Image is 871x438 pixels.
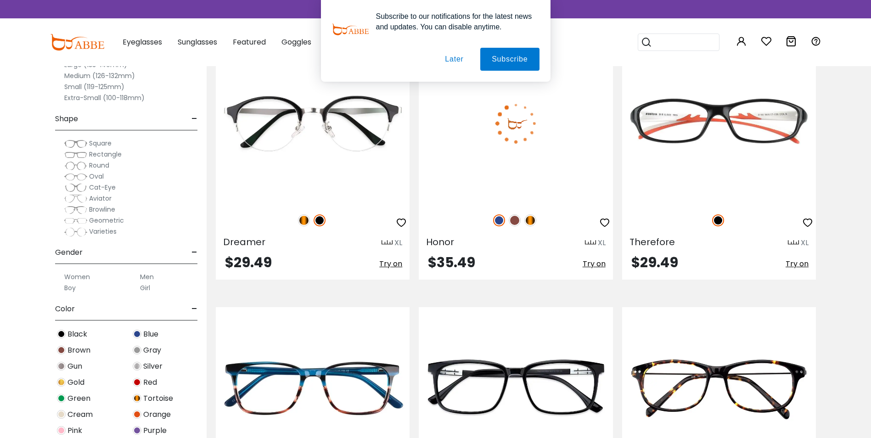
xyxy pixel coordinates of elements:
[64,194,87,203] img: Aviator.png
[583,258,606,269] span: Try on
[133,378,141,387] img: Red
[133,330,141,338] img: Blue
[57,346,66,354] img: Brown
[64,183,87,192] img: Cat-Eye.png
[55,298,75,320] span: Color
[143,377,157,388] span: Red
[216,43,410,204] img: Black Dreamer - Metal ,Adjust Nose Pads
[64,92,145,103] label: Extra-Small (100-118mm)
[57,394,66,403] img: Green
[89,161,109,170] span: Round
[143,345,161,356] span: Gray
[89,139,112,148] span: Square
[57,378,66,387] img: Gold
[332,11,369,48] img: notification icon
[223,236,265,248] span: Dreamer
[67,425,82,436] span: Pink
[394,237,402,248] div: XL
[379,258,402,269] span: Try on
[89,150,122,159] span: Rectangle
[67,329,87,340] span: Black
[298,214,310,226] img: Tortoise
[64,205,87,214] img: Browline.png
[369,11,539,32] div: Subscribe to our notifications for the latest news and updates. You can disable anytime.
[493,214,505,226] img: Blue
[89,216,124,225] span: Geometric
[89,227,117,236] span: Varieties
[57,330,66,338] img: Black
[64,139,87,148] img: Square.png
[225,253,272,272] span: $29.49
[89,194,112,203] span: Aviator
[67,377,84,388] span: Gold
[140,282,150,293] label: Girl
[419,43,613,204] img: Blue Honor - TR ,Light Weight
[629,236,675,248] span: Therefore
[89,205,115,214] span: Browline
[89,183,116,192] span: Cat-Eye
[133,346,141,354] img: Gray
[382,240,393,247] img: size ruler
[585,240,596,247] img: size ruler
[89,172,104,181] span: Oval
[140,271,154,282] label: Men
[143,409,171,420] span: Orange
[55,241,83,264] span: Gender
[428,253,475,272] span: $35.49
[379,256,402,272] button: Try on
[426,236,454,248] span: Honor
[64,172,87,181] img: Oval.png
[64,282,76,293] label: Boy
[788,240,799,247] img: size ruler
[64,216,87,225] img: Geometric.png
[583,256,606,272] button: Try on
[712,214,724,226] img: Black
[57,410,66,419] img: Cream
[67,361,82,372] span: Gun
[133,426,141,435] img: Purple
[64,271,90,282] label: Women
[191,108,197,130] span: -
[598,237,606,248] div: XL
[133,410,141,419] img: Orange
[64,227,87,237] img: Varieties.png
[67,409,93,420] span: Cream
[67,345,90,356] span: Brown
[133,394,141,403] img: Tortoise
[786,258,809,269] span: Try on
[55,108,78,130] span: Shape
[191,298,197,320] span: -
[433,48,475,71] button: Later
[143,361,163,372] span: Silver
[622,43,816,204] img: Black Therefore - TR ,Light Weight
[57,426,66,435] img: Pink
[801,237,809,248] div: XL
[524,214,536,226] img: Tortoise
[64,161,87,170] img: Round.png
[143,329,158,340] span: Blue
[480,48,539,71] button: Subscribe
[64,81,124,92] label: Small (119-125mm)
[314,214,326,226] img: Black
[143,425,167,436] span: Purple
[191,241,197,264] span: -
[133,362,141,371] img: Silver
[64,150,87,159] img: Rectangle.png
[509,214,521,226] img: Brown
[143,393,173,404] span: Tortoise
[631,253,678,272] span: $29.49
[786,256,809,272] button: Try on
[67,393,90,404] span: Green
[57,362,66,371] img: Gun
